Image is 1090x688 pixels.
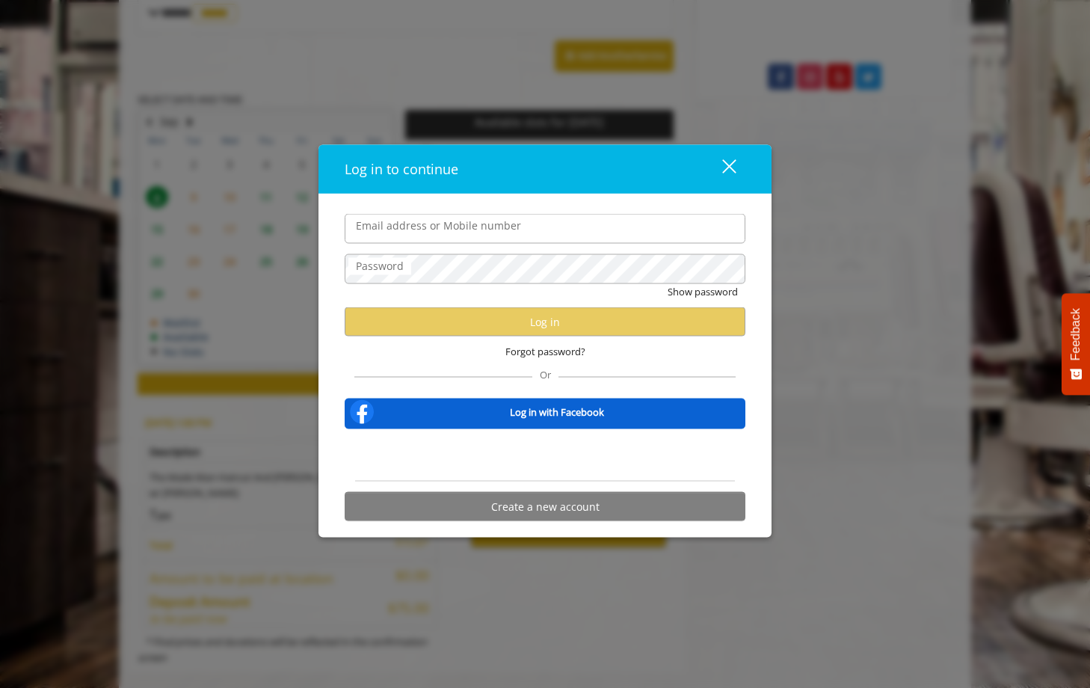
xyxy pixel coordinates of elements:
[345,254,745,284] input: Password
[532,368,558,381] span: Or
[695,154,745,185] button: close dialog
[345,492,745,521] button: Create a new account
[510,404,604,420] b: Log in with Facebook
[1069,308,1083,360] span: Feedback
[451,439,639,472] iframe: Sign in with Google Button
[668,284,738,300] button: Show password
[348,258,411,274] label: Password
[345,160,458,178] span: Log in to continue
[705,158,735,180] div: close dialog
[1062,293,1090,395] button: Feedback - Show survey
[505,344,585,360] span: Forgot password?
[347,397,377,427] img: facebook-logo
[348,218,529,234] label: Email address or Mobile number
[345,307,745,337] button: Log in
[345,214,745,244] input: Email address or Mobile number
